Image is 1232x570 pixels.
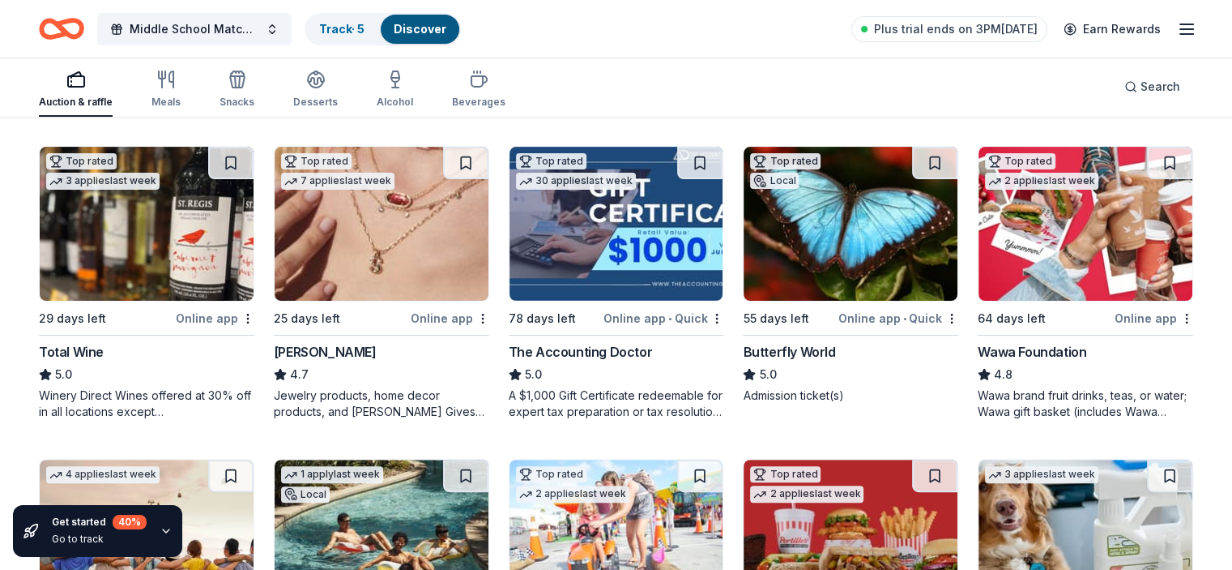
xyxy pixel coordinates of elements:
div: Alcohol [377,96,413,109]
div: Desserts [293,96,338,109]
div: Online app [411,308,489,328]
a: Discover [394,22,446,36]
div: Top rated [750,153,821,169]
div: 30 applies last week [516,173,636,190]
div: Wawa brand fruit drinks, teas, or water; Wawa gift basket (includes Wawa products and coupons) [978,388,1193,420]
a: Earn Rewards [1054,15,1170,44]
span: Search [1140,77,1180,96]
img: Image for Total Wine [40,147,254,301]
div: Auction & raffle [39,96,113,109]
div: Top rated [46,153,117,169]
span: Middle School Match Up Orlando Baseball Tournament [130,19,259,39]
div: Top rated [750,466,821,482]
button: Desserts [293,63,338,117]
div: Online app [176,308,254,328]
div: Top rated [516,153,586,169]
a: Image for Wawa FoundationTop rated2 applieslast week64 days leftOnline appWawa Foundation4.8Wawa ... [978,146,1193,420]
div: 78 days left [509,309,576,328]
img: Image for Kendra Scott [275,147,488,301]
div: Top rated [985,153,1055,169]
div: Winery Direct Wines offered at 30% off in all locations except [GEOGRAPHIC_DATA], [GEOGRAPHIC_DAT... [39,388,254,420]
img: Image for Wawa Foundation [978,147,1192,301]
span: 5.0 [55,365,72,384]
div: Local [750,173,799,189]
div: 3 applies last week [46,173,160,190]
div: Online app Quick [838,308,958,328]
div: 64 days left [978,309,1046,328]
button: Track· 5Discover [305,13,461,45]
div: Online app [1115,308,1193,328]
button: Meals [151,63,181,117]
div: 3 applies last week [985,466,1098,483]
span: 4.7 [290,365,309,384]
div: A $1,000 Gift Certificate redeemable for expert tax preparation or tax resolution services—recipi... [509,388,724,420]
div: 29 days left [39,309,106,328]
span: • [668,312,671,325]
div: 2 applies last week [985,173,1098,190]
span: Plus trial ends on 3PM[DATE] [874,19,1038,39]
div: Go to track [52,533,147,546]
div: [PERSON_NAME] [274,342,377,362]
button: Snacks [220,63,254,117]
button: Auction & raffle [39,63,113,117]
div: 55 days left [743,309,808,328]
div: Total Wine [39,342,104,362]
div: Beverages [452,96,505,109]
span: • [903,312,906,325]
img: Image for Butterfly World [744,147,957,301]
div: Top rated [516,466,586,482]
span: 5.0 [759,365,776,384]
div: 1 apply last week [281,466,383,483]
div: Meals [151,96,181,109]
div: 2 applies last week [516,486,629,503]
div: Jewelry products, home decor products, and [PERSON_NAME] Gives Back event in-store or online (or ... [274,388,489,420]
a: Image for The Accounting DoctorTop rated30 applieslast week78 days leftOnline app•QuickThe Accoun... [509,146,724,420]
button: Middle School Match Up Orlando Baseball Tournament [97,13,292,45]
div: Local [281,486,330,503]
div: Snacks [220,96,254,109]
img: Image for The Accounting Doctor [509,147,723,301]
div: 7 applies last week [281,173,394,190]
button: Search [1111,71,1193,103]
div: Top rated [281,153,352,169]
div: 25 days left [274,309,340,328]
button: Alcohol [377,63,413,117]
a: Plus trial ends on 3PM[DATE] [851,16,1047,42]
div: 40 % [113,515,147,529]
a: Image for Kendra ScottTop rated7 applieslast week25 days leftOnline app[PERSON_NAME]4.7Jewelry pr... [274,146,489,420]
div: Online app Quick [603,308,723,328]
a: Track· 5 [319,22,364,36]
div: Get started [52,515,147,529]
a: Image for Butterfly WorldTop ratedLocal55 days leftOnline app•QuickButterfly World5.0Admission ti... [743,146,958,404]
a: Image for Total WineTop rated3 applieslast week29 days leftOnline appTotal Wine5.0Winery Direct W... [39,146,254,420]
div: 4 applies last week [46,466,160,483]
div: 2 applies last week [750,486,863,503]
div: Wawa Foundation [978,342,1086,362]
div: Admission ticket(s) [743,388,958,404]
div: The Accounting Doctor [509,342,653,362]
span: 4.8 [994,365,1012,384]
button: Beverages [452,63,505,117]
a: Home [39,10,84,48]
span: 5.0 [525,365,542,384]
div: Butterfly World [743,342,835,362]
